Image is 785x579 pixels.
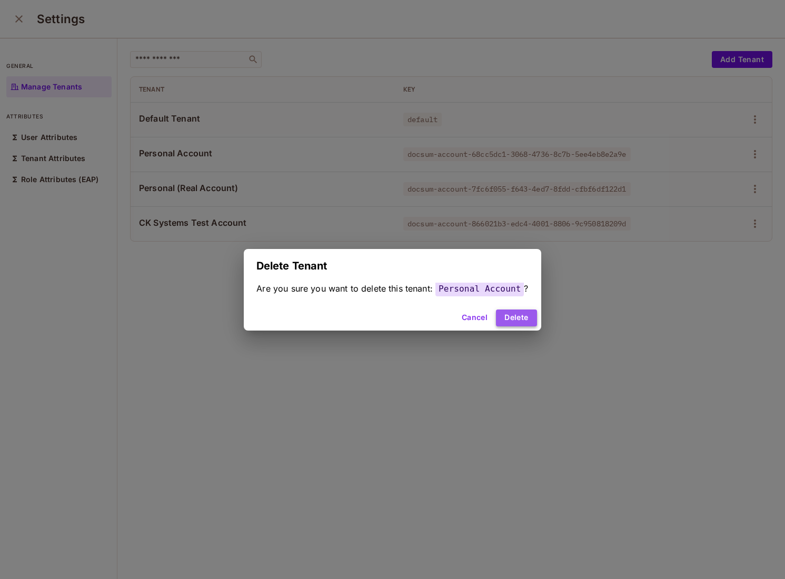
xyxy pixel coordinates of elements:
[244,249,541,283] h2: Delete Tenant
[458,310,492,326] button: Cancel
[435,281,524,296] span: Personal Account
[256,283,433,294] span: Are you sure you want to delete this tenant:
[496,310,536,326] button: Delete
[256,283,528,295] div: ?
